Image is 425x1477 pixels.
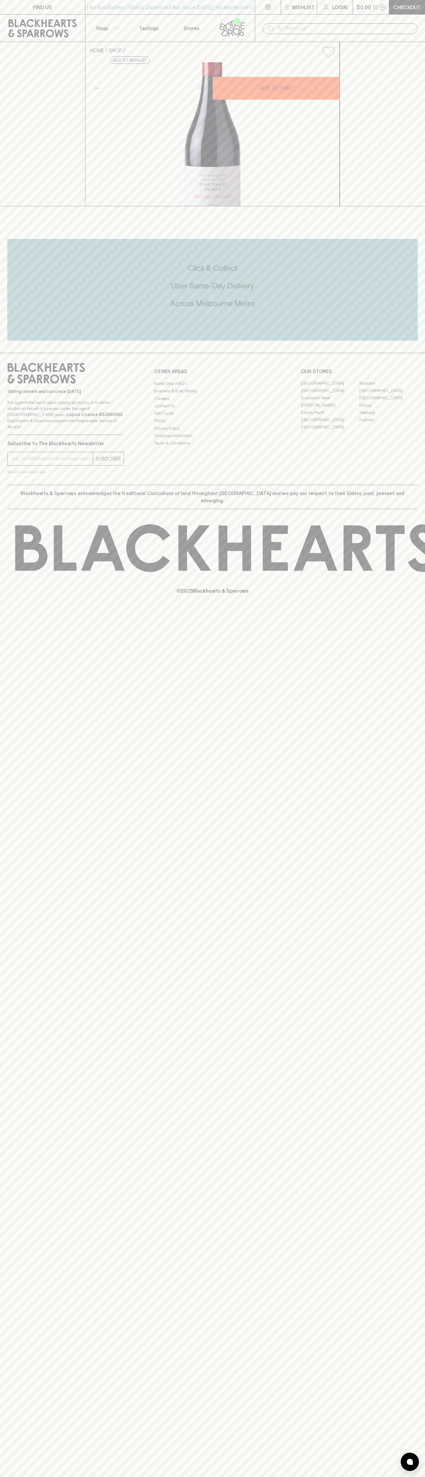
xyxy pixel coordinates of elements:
p: It is against the law to sell or supply alcohol to, or to obtain alcohol on behalf of a person un... [7,399,124,430]
a: [GEOGRAPHIC_DATA] [301,380,359,387]
button: Add to wishlist [320,44,337,60]
p: FIND US [33,4,52,11]
h5: Across Melbourne Metro [7,298,418,308]
h5: Click & Collect [7,263,418,273]
p: 0 [381,5,384,9]
a: Stores [170,15,213,42]
p: Subscribe to The Blackhearts Newsletter [7,440,124,447]
p: Shop [96,25,108,32]
strong: Liquor License #32064953 [67,412,122,417]
a: Brunswick West [301,394,359,402]
a: Business & Bulk Gifting [154,387,271,395]
a: Geelong [359,409,418,416]
p: OUR STORES [301,368,418,375]
a: [GEOGRAPHIC_DATA] [301,387,359,394]
a: [PERSON_NAME] [301,402,359,409]
p: OTHER AREAS [154,368,271,375]
input: e.g. jane@blackheartsandsparrows.com.au [12,454,93,463]
button: Add to wishlist [110,57,150,64]
img: bubble-icon [407,1459,413,1465]
p: SUBSCRIBE [96,455,121,462]
a: Gift Cards [154,410,271,417]
a: Fitzroy North [301,409,359,416]
a: Contact Us [154,402,271,410]
div: Call to action block [7,239,418,341]
a: Tastings [128,15,170,42]
a: Prahran [359,416,418,424]
a: Privacy Policy [154,425,271,432]
a: SHOP [109,48,122,53]
p: $0.00 [357,4,371,11]
h5: Uber Same-Day Delivery [7,281,418,291]
a: [GEOGRAPHIC_DATA] [301,416,359,424]
img: 38093.png [85,62,339,206]
a: Careers [154,395,271,402]
a: Braddon [359,380,418,387]
a: FAQ's [154,417,271,425]
a: HOME [90,48,104,53]
p: We will never spam you [7,469,124,475]
p: ADD TO CART [260,84,293,92]
a: Terms & Conditions [154,439,271,447]
a: [GEOGRAPHIC_DATA] [359,394,418,402]
a: [GEOGRAPHIC_DATA] [301,424,359,431]
a: [GEOGRAPHIC_DATA] [359,387,418,394]
p: Checkout [393,4,421,11]
p: Stores [183,25,199,32]
p: Wishlist [292,4,315,11]
a: Shipping Information [154,432,271,439]
a: Bottle Drop FAQ's [154,380,271,387]
button: ADD TO CART [213,77,340,100]
input: Try "Pinot noir" [277,24,413,33]
p: Sibling owned and run since [DATE] [7,388,124,394]
a: Fitzroy [359,402,418,409]
p: Login [332,4,347,11]
button: Shop [85,15,128,42]
p: Blackhearts & Sparrows acknowledges the traditional Custodians of land throughout [GEOGRAPHIC_DAT... [12,490,413,504]
p: Tastings [139,25,159,32]
button: SUBSCRIBE [93,452,124,465]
